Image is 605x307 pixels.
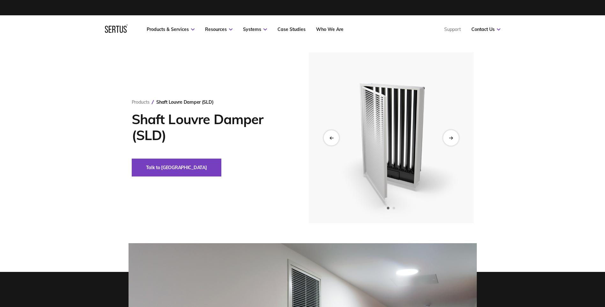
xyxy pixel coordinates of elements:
[443,130,459,146] div: Next slide
[132,111,290,143] h1: Shaft Louvre Damper (SLD)
[243,26,267,32] a: Systems
[444,26,461,32] a: Support
[393,207,395,209] span: Go to slide 2
[132,159,221,176] button: Talk to [GEOGRAPHIC_DATA]
[205,26,232,32] a: Resources
[471,26,500,32] a: Contact Us
[316,26,343,32] a: Who We Are
[277,26,306,32] a: Case Studies
[490,233,605,307] iframe: Chat Widget
[132,99,150,105] a: Products
[147,26,195,32] a: Products & Services
[324,130,339,146] div: Previous slide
